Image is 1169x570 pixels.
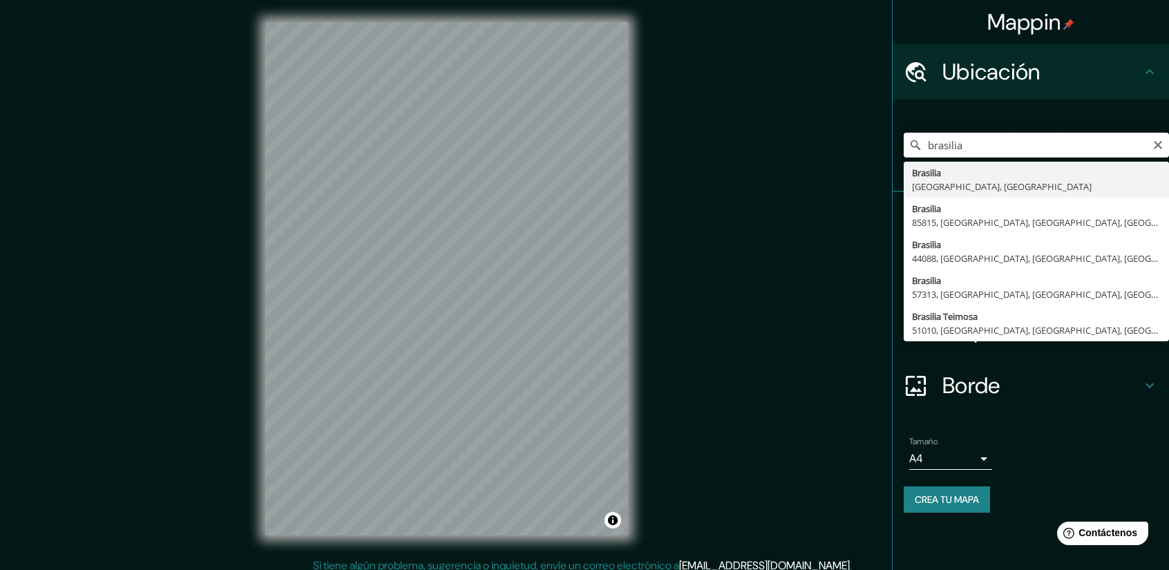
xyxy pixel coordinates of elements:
input: Elige tu ciudad o zona [904,133,1169,158]
img: pin-icon.png [1063,19,1074,30]
font: Brasilia [912,167,941,179]
font: Brasilia Teimosa [912,310,978,323]
font: Tamaño [909,436,938,447]
div: Disposición [893,303,1169,358]
button: Activar o desactivar atribución [605,512,621,529]
div: Estilo [893,247,1169,303]
div: Patas [893,192,1169,247]
font: Brasilia [912,202,941,215]
font: Mappin [987,8,1061,37]
font: Crea tu mapa [915,493,979,506]
div: A4 [909,448,992,470]
font: Brasilia [912,238,941,251]
button: Crea tu mapa [904,486,990,513]
font: [GEOGRAPHIC_DATA], [GEOGRAPHIC_DATA] [912,180,1092,193]
div: Borde [893,358,1169,413]
iframe: Lanzador de widgets de ayuda [1046,516,1154,555]
canvas: Mapa [265,22,628,535]
font: Borde [942,371,1000,400]
font: Brasilia [912,274,941,287]
div: Ubicación [893,44,1169,99]
font: A4 [909,451,923,466]
button: Claro [1152,137,1163,151]
font: Ubicación [942,57,1040,86]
